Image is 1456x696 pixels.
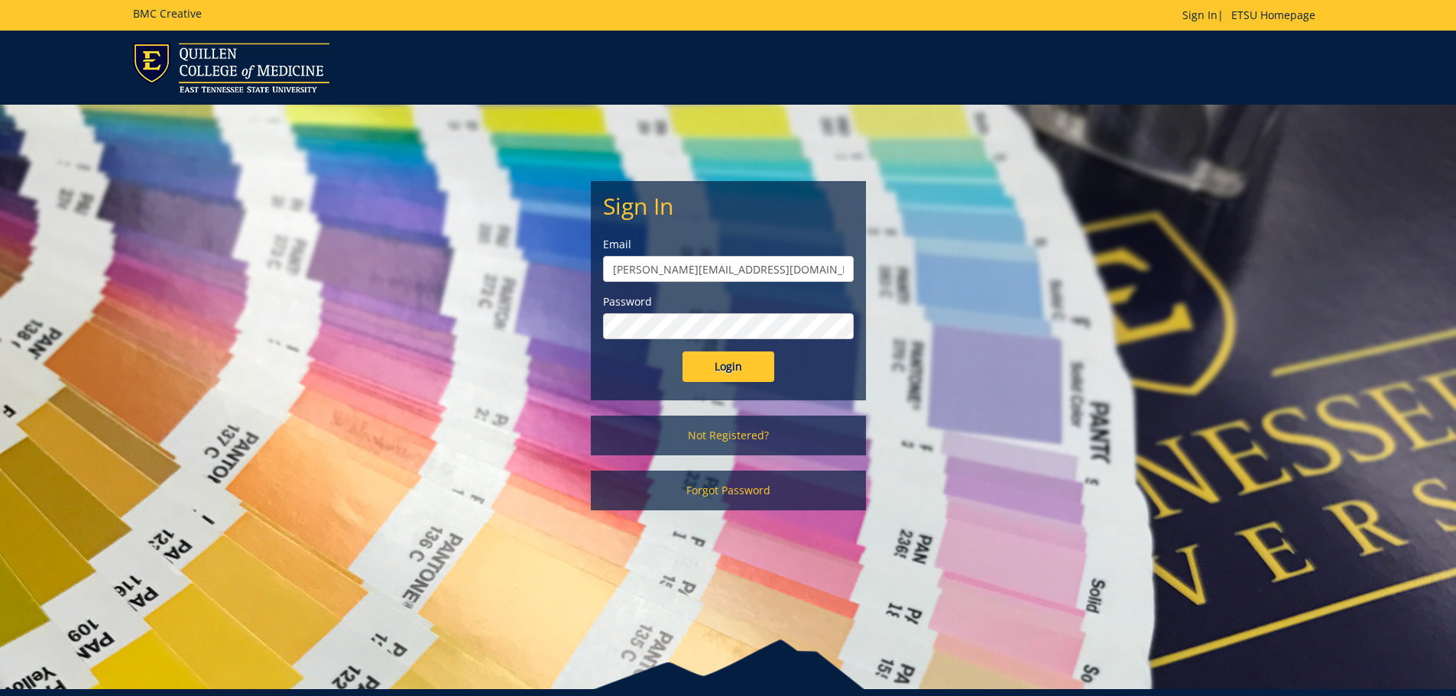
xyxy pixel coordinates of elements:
p: | [1182,8,1323,23]
h5: BMC Creative [133,8,202,19]
img: ETSU logo [133,43,329,92]
input: Login [683,351,774,382]
a: Not Registered? [591,416,866,455]
h2: Sign In [603,193,854,219]
label: Password [603,294,854,309]
a: ETSU Homepage [1224,8,1323,22]
label: Email [603,237,854,252]
a: Forgot Password [591,471,866,510]
a: Sign In [1182,8,1218,22]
